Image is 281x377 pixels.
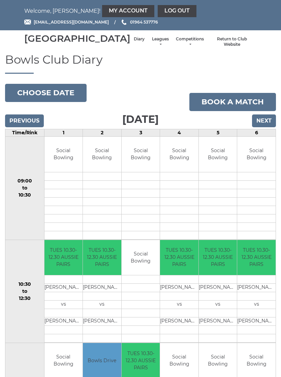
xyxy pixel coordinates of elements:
td: vs [44,301,83,309]
td: 10:30 to 12:30 [5,240,44,343]
td: TUES 10.30-12.30 AUSSIE PAIRS [44,240,83,275]
td: vs [83,301,121,309]
a: Phone us 01964 537776 [121,19,158,25]
td: [PERSON_NAME] [199,317,237,326]
td: [PERSON_NAME] [160,317,198,326]
td: TUES 10.30-12.30 AUSSIE PAIRS [160,240,198,275]
a: Leagues [151,36,169,47]
span: [EMAIL_ADDRESS][DOMAIN_NAME] [34,20,109,25]
td: Time/Rink [5,129,44,137]
td: Social Bowling [122,137,160,172]
td: [PERSON_NAME] [237,317,276,326]
td: 09:00 to 10:30 [5,137,44,240]
a: Diary [134,36,145,42]
td: vs [160,301,198,309]
td: TUES 10.30-12.30 AUSSIE PAIRS [83,240,121,275]
input: Previous [5,114,44,127]
td: vs [237,301,276,309]
span: 01964 537776 [130,20,158,25]
td: Social Bowling [44,137,83,172]
td: Social Bowling [122,240,160,275]
a: Return to Club Website [211,36,253,47]
td: Social Bowling [160,137,198,172]
td: 6 [237,129,276,137]
td: 3 [121,129,160,137]
img: Email [24,20,31,25]
td: Social Bowling [199,137,237,172]
td: TUES 10.30-12.30 AUSSIE PAIRS [199,240,237,275]
td: [PERSON_NAME] [199,284,237,292]
img: Phone us [122,20,126,25]
td: 2 [83,129,122,137]
h1: Bowls Club Diary [5,54,276,74]
td: TUES 10.30-12.30 AUSSIE PAIRS [237,240,276,275]
td: [PERSON_NAME] [83,284,121,292]
td: [PERSON_NAME] [160,284,198,292]
td: [PERSON_NAME] [44,284,83,292]
td: [PERSON_NAME] [83,317,121,326]
nav: Welcome, [PERSON_NAME]! [24,5,257,17]
td: vs [199,301,237,309]
td: Social Bowling [237,137,276,172]
a: My Account [102,5,154,17]
td: 1 [44,129,83,137]
td: [PERSON_NAME] [237,284,276,292]
input: Next [252,114,276,127]
div: [GEOGRAPHIC_DATA] [24,33,130,44]
button: Choose date [5,84,87,102]
td: 4 [160,129,199,137]
a: Email [EMAIL_ADDRESS][DOMAIN_NAME] [24,19,109,25]
td: [PERSON_NAME] [44,317,83,326]
td: 5 [198,129,237,137]
a: Book a match [189,93,276,111]
td: Social Bowling [83,137,121,172]
a: Log out [158,5,196,17]
a: Competitions [176,36,204,47]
